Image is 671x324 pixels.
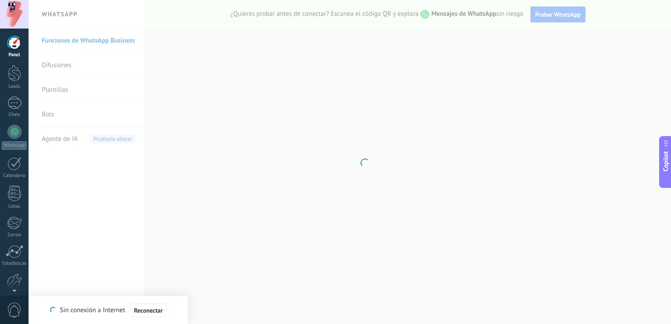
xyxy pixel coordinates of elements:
[130,303,166,317] button: Reconectar
[2,141,27,150] div: WhatsApp
[2,204,27,209] div: Listas
[2,84,27,90] div: Leads
[661,151,670,172] span: Copilot
[50,303,166,317] div: Sin conexión a Internet
[2,52,27,58] div: Panel
[2,232,27,238] div: Correo
[134,307,163,313] span: Reconectar
[2,112,27,118] div: Chats
[2,261,27,266] div: Estadísticas
[2,173,27,179] div: Calendario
